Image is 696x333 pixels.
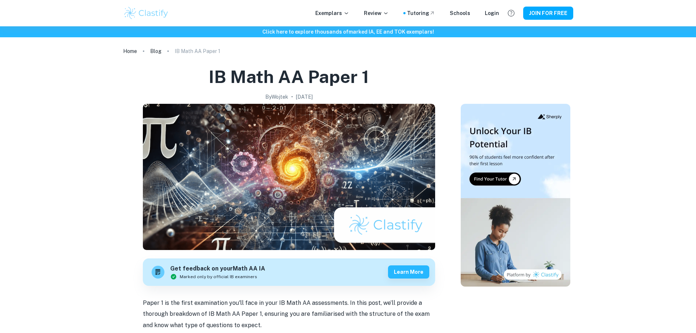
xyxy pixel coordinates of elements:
img: IB Math AA Paper 1 cover image [143,104,435,250]
img: Thumbnail [461,104,570,287]
h2: By Wojtek [265,93,288,101]
a: Home [123,46,137,56]
span: Marked only by official IB examiners [180,273,257,280]
p: Exemplars [315,9,349,17]
p: Review [364,9,389,17]
a: Get feedback on yourMath AA IAMarked only by official IB examinersLearn more [143,258,435,286]
a: Schools [450,9,470,17]
h6: Click here to explore thousands of marked IA, EE and TOK exemplars ! [1,28,695,36]
h2: [DATE] [296,93,313,101]
h1: IB Math AA Paper 1 [209,65,369,88]
a: Blog [150,46,161,56]
a: Login [485,9,499,17]
p: • [291,93,293,101]
a: Tutoring [407,9,435,17]
button: Help and Feedback [505,7,517,19]
p: IB Math AA Paper 1 [175,47,220,55]
button: Learn more [388,265,429,279]
p: Paper 1 is the first examination you'll face in your IB Math AA assessments. In this post, we’ll ... [143,298,435,331]
h6: Get feedback on your Math AA IA [170,264,265,273]
button: JOIN FOR FREE [523,7,573,20]
img: Clastify logo [123,6,170,20]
